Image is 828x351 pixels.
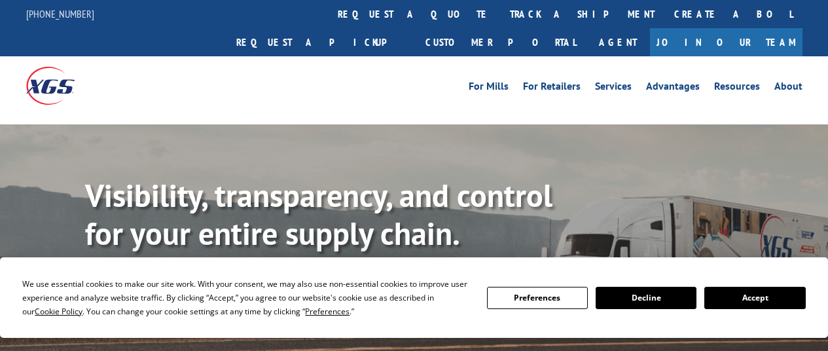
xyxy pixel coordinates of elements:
[416,28,586,56] a: Customer Portal
[469,81,509,96] a: For Mills
[650,28,802,56] a: Join Our Team
[714,81,760,96] a: Resources
[22,277,471,318] div: We use essential cookies to make our site work. With your consent, we may also use non-essential ...
[646,81,700,96] a: Advantages
[523,81,581,96] a: For Retailers
[774,81,802,96] a: About
[305,306,350,317] span: Preferences
[226,28,416,56] a: Request a pickup
[35,306,82,317] span: Cookie Policy
[596,287,696,309] button: Decline
[595,81,632,96] a: Services
[85,175,552,253] b: Visibility, transparency, and control for your entire supply chain.
[26,7,94,20] a: [PHONE_NUMBER]
[487,287,588,309] button: Preferences
[586,28,650,56] a: Agent
[704,287,805,309] button: Accept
